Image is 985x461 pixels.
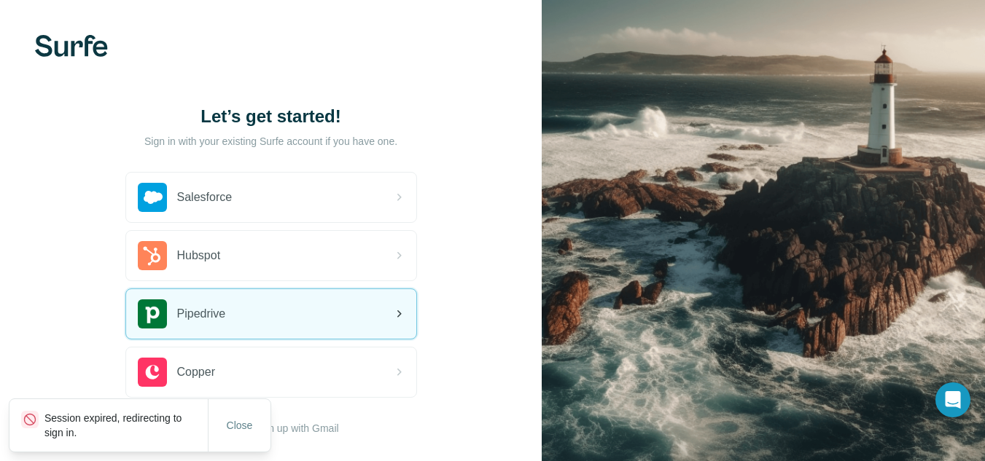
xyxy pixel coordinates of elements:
button: Sign up with Gmail [254,421,339,436]
h1: Let’s get started! [125,105,417,128]
span: Copper [177,363,215,381]
p: Session expired, redirecting to sign in. [44,411,208,440]
div: Open Intercom Messenger [935,382,970,417]
span: Close [227,418,253,433]
span: Pipedrive [177,305,226,323]
p: Sign in with your existing Surfe account if you have one. [144,134,397,149]
span: Hubspot [177,247,221,264]
img: copper's logo [138,358,167,387]
img: pipedrive's logo [138,299,167,328]
img: salesforce's logo [138,183,167,212]
span: Salesforce [177,189,233,206]
img: Surfe's logo [35,35,108,57]
button: Close [217,412,263,438]
img: hubspot's logo [138,241,167,270]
